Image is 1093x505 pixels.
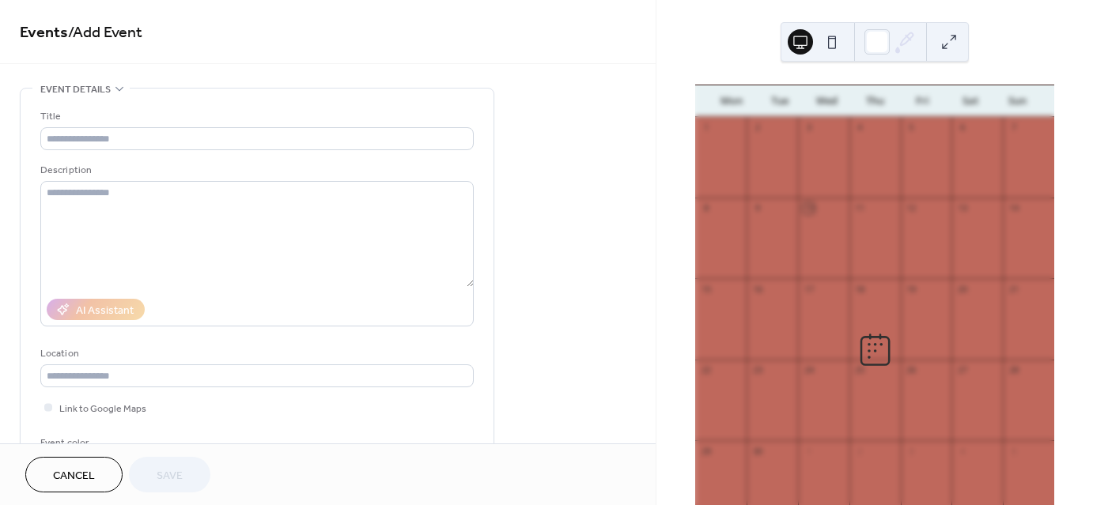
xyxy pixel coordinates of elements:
div: 8 [700,202,712,214]
div: 2 [751,122,763,134]
div: 2 [854,445,866,457]
span: / Add Event [68,17,142,48]
div: Sat [946,85,993,117]
div: 28 [1008,364,1019,376]
div: 12 [906,202,917,214]
div: Tue [755,85,803,117]
div: 1 [700,122,712,134]
div: 29 [700,445,712,457]
div: 10 [803,202,815,214]
a: Events [20,17,68,48]
div: 4 [956,445,968,457]
div: 5 [1008,445,1019,457]
div: 24 [803,364,815,376]
div: 4 [854,122,866,134]
span: Event details [40,81,111,98]
div: 11 [854,202,866,214]
div: 16 [751,283,763,295]
div: 15 [700,283,712,295]
div: Location [40,345,471,362]
div: Event color [40,435,159,451]
div: 1 [803,445,815,457]
div: Thu [851,85,898,117]
div: 30 [751,445,763,457]
div: 21 [1008,283,1019,295]
div: 5 [906,122,917,134]
div: 26 [906,364,917,376]
div: Fri [898,85,946,117]
div: 6 [956,122,968,134]
div: 7 [1008,122,1019,134]
div: 3 [803,122,815,134]
div: 20 [956,283,968,295]
div: Sun [994,85,1042,117]
div: 19 [906,283,917,295]
div: 9 [751,202,763,214]
div: 18 [854,283,866,295]
div: Wed [804,85,851,117]
div: 3 [906,445,917,457]
div: 27 [956,364,968,376]
div: Mon [708,85,755,117]
div: 14 [1008,202,1019,214]
div: 13 [956,202,968,214]
div: 22 [700,364,712,376]
span: Link to Google Maps [59,401,146,417]
div: Description [40,162,471,179]
div: 23 [751,364,763,376]
button: Cancel [25,457,123,492]
div: 17 [803,283,815,295]
div: 25 [854,364,866,376]
div: Title [40,108,471,125]
span: Cancel [53,468,95,484]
